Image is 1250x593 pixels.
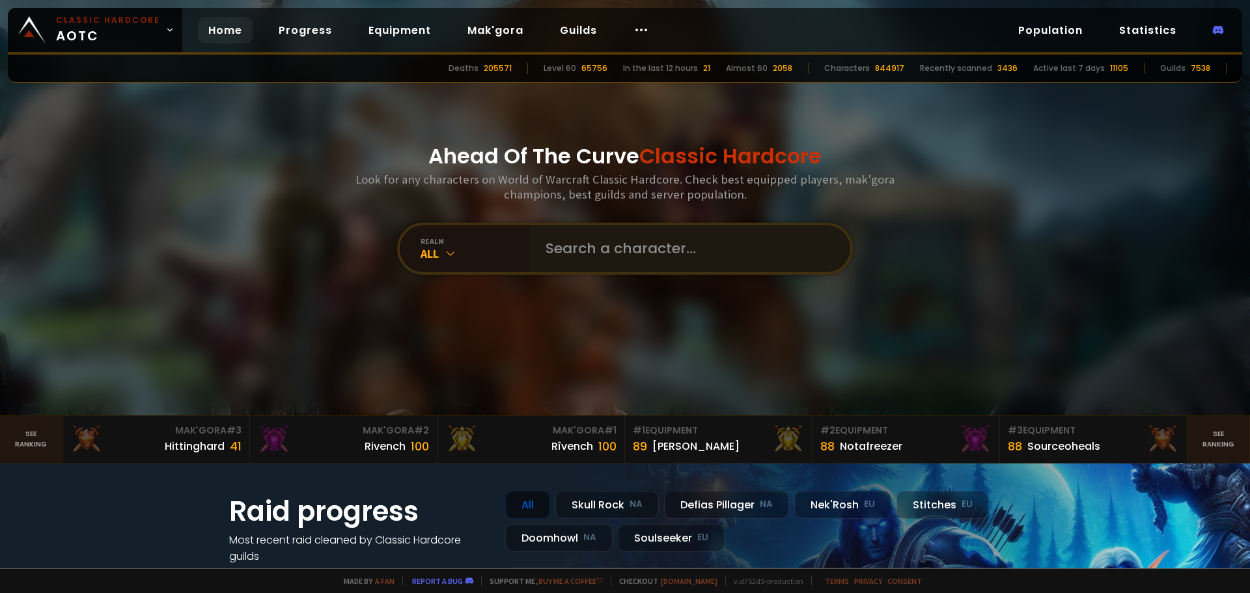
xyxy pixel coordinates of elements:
[703,62,710,74] div: 21
[1027,438,1100,454] div: Sourceoheals
[625,416,812,463] a: #1Equipment89[PERSON_NAME]
[604,424,617,437] span: # 1
[611,576,717,586] span: Checkout
[229,491,490,532] h1: Raid progress
[812,416,1000,463] a: #2Equipment88Notafreezer
[229,532,490,564] h4: Most recent raid cleaned by Classic Hardcore guilds
[840,438,902,454] div: Notafreezer
[997,62,1018,74] div: 3436
[633,424,804,437] div: Equipment
[598,437,617,455] div: 100
[618,524,725,552] div: Soulseeker
[445,424,617,437] div: Mak'Gora
[854,576,882,586] a: Privacy
[896,491,989,519] div: Stitches
[864,498,875,511] small: EU
[639,141,822,171] span: Classic Hardcore
[962,498,973,511] small: EU
[551,438,593,454] div: Rîvench
[825,576,849,586] a: Terms
[230,437,242,455] div: 41
[268,17,342,44] a: Progress
[56,14,160,46] span: AOTC
[1110,62,1128,74] div: 11105
[726,62,768,74] div: Almost 60
[820,424,992,437] div: Equipment
[1191,62,1210,74] div: 7538
[773,62,792,74] div: 2058
[820,437,835,455] div: 88
[449,62,479,74] div: Deaths
[258,424,429,437] div: Mak'Gora
[697,531,708,544] small: EU
[229,565,314,580] a: See all progress
[538,225,835,272] input: Search a character...
[633,437,647,455] div: 89
[1160,62,1186,74] div: Guilds
[581,62,607,74] div: 65756
[1109,17,1187,44] a: Statistics
[920,62,992,74] div: Recently scanned
[824,62,870,74] div: Characters
[481,576,603,586] span: Support me,
[505,524,613,552] div: Doomhowl
[661,576,717,586] a: [DOMAIN_NAME]
[1008,424,1023,437] span: # 3
[875,62,904,74] div: 844917
[820,424,835,437] span: # 2
[1000,416,1187,463] a: #3Equipment88Sourceoheals
[630,498,643,511] small: NA
[1008,17,1093,44] a: Population
[633,424,645,437] span: # 1
[250,416,437,463] a: Mak'Gora#2Rivench100
[549,17,607,44] a: Guilds
[760,498,773,511] small: NA
[484,62,512,74] div: 205571
[1187,416,1250,463] a: Seeranking
[437,416,625,463] a: Mak'Gora#1Rîvench100
[421,236,530,246] div: realm
[62,416,250,463] a: Mak'Gora#3Hittinghard41
[165,438,225,454] div: Hittinghard
[887,576,922,586] a: Consent
[538,576,603,586] a: Buy me a coffee
[421,246,530,261] div: All
[457,17,534,44] a: Mak'gora
[1008,437,1022,455] div: 88
[336,576,395,586] span: Made by
[375,576,395,586] a: a fan
[794,491,891,519] div: Nek'Rosh
[428,141,822,172] h1: Ahead Of The Curve
[505,491,550,519] div: All
[227,424,242,437] span: # 3
[652,438,740,454] div: [PERSON_NAME]
[725,576,803,586] span: v. d752d5 - production
[583,531,596,544] small: NA
[1008,424,1179,437] div: Equipment
[365,438,406,454] div: Rivench
[623,62,698,74] div: In the last 12 hours
[358,17,441,44] a: Equipment
[1033,62,1105,74] div: Active last 7 days
[555,491,659,519] div: Skull Rock
[664,491,789,519] div: Defias Pillager
[544,62,576,74] div: Level 60
[70,424,242,437] div: Mak'Gora
[8,8,182,52] a: Classic HardcoreAOTC
[56,14,160,26] small: Classic Hardcore
[414,424,429,437] span: # 2
[198,17,253,44] a: Home
[350,172,900,202] h3: Look for any characters on World of Warcraft Classic Hardcore. Check best equipped players, mak'g...
[411,437,429,455] div: 100
[412,576,463,586] a: Report a bug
